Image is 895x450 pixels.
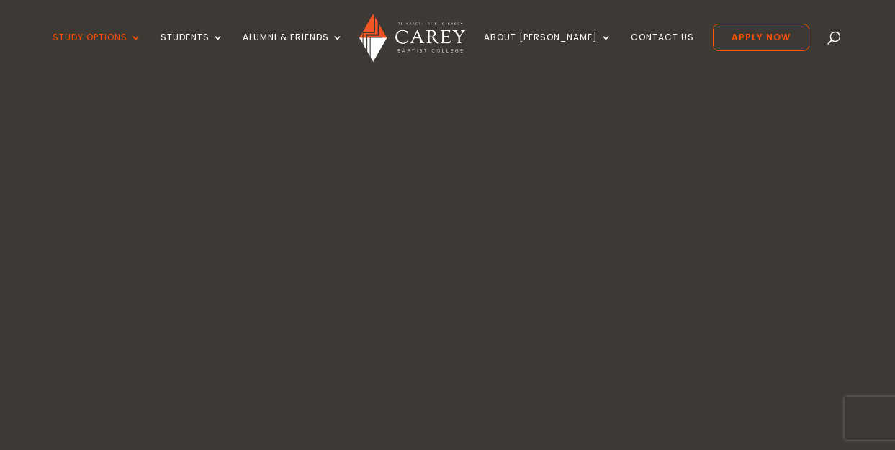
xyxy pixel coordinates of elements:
a: Alumni & Friends [243,32,343,66]
a: Contact Us [631,32,694,66]
img: Carey Baptist College [359,14,465,62]
a: About [PERSON_NAME] [484,32,612,66]
a: Students [161,32,224,66]
a: Apply Now [713,24,809,51]
a: Study Options [53,32,142,66]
